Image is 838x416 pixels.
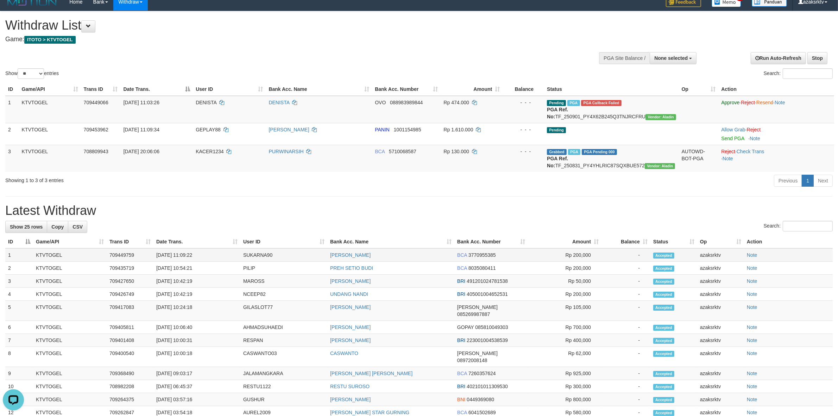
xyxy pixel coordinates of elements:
td: Rp 62,000 [528,347,601,367]
a: Show 25 rows [5,221,47,233]
td: azaksrktv [697,347,744,367]
td: - [601,321,650,334]
td: 3 [5,145,19,172]
span: Accepted [653,253,674,259]
span: BCA [457,410,467,415]
td: 9 [5,367,33,380]
td: KTVTOGEL [33,301,107,321]
th: Bank Acc. Name: activate to sort column ascending [266,83,372,96]
a: [PERSON_NAME] STAR GURNING [330,410,409,415]
span: OVO [375,100,386,105]
span: Vendor URL: https://payment4.1velocity.biz [645,114,676,120]
div: - - - [505,126,541,133]
td: 709264375 [107,393,153,406]
a: PREH SETIO BUDI [330,265,373,271]
a: [PERSON_NAME] [330,278,371,284]
span: Rp 1.610.000 [443,127,473,132]
a: Reject [741,100,755,105]
a: Note [747,252,757,258]
th: Bank Acc. Number: activate to sort column ascending [372,83,441,96]
td: KTVTOGEL [33,380,107,393]
span: [PERSON_NAME] [457,304,498,310]
a: [PERSON_NAME] [269,127,309,132]
td: KTVTOGEL [19,145,81,172]
span: Copy 7260357624 to clipboard [468,371,496,376]
span: Marked by azaksrktv [568,149,580,155]
span: BRI [457,337,465,343]
a: Note [747,397,757,402]
a: Note [747,350,757,356]
td: [DATE] 10:42:19 [153,288,240,301]
td: azaksrktv [697,380,744,393]
a: Note [747,410,757,415]
td: 709435719 [107,262,153,275]
a: [PERSON_NAME] [330,252,371,258]
a: Stop [807,52,827,64]
th: Balance: activate to sort column ascending [601,235,650,248]
span: CSV [73,224,83,230]
td: - [601,367,650,380]
a: Note [747,304,757,310]
a: PURWINARSIH [269,149,303,154]
input: Search: [783,68,833,79]
th: Date Trans.: activate to sort column descending [121,83,193,96]
a: Note [747,371,757,376]
td: 10 [5,380,33,393]
span: Accepted [653,279,674,285]
td: KTVTOGEL [19,123,81,145]
span: Rp 130.000 [443,149,469,154]
td: [DATE] 10:00:18 [153,347,240,367]
span: Copy 402101011309530 to clipboard [467,384,508,389]
td: KTVTOGEL [19,96,81,123]
td: · [718,123,834,145]
span: 709449066 [84,100,108,105]
th: Op: activate to sort column ascending [679,83,719,96]
td: [DATE] 09:03:17 [153,367,240,380]
b: PGA Ref. No: [547,156,568,168]
th: Balance [503,83,544,96]
td: Rp 105,000 [528,301,601,321]
th: ID: activate to sort column descending [5,235,33,248]
td: azaksrktv [697,334,744,347]
span: ITOTO > KTVTOGEL [24,36,76,44]
a: Note [775,100,785,105]
td: azaksrktv [697,321,744,334]
th: Status: activate to sort column ascending [650,235,697,248]
span: 708809943 [84,149,108,154]
span: Copy 08972008148 to clipboard [457,358,487,363]
span: Accepted [653,397,674,403]
td: PILIP [240,262,327,275]
td: Rp 200,000 [528,248,601,262]
a: CASWANTO [330,350,358,356]
a: Copy [47,221,68,233]
td: - [601,262,650,275]
a: [PERSON_NAME] [330,337,371,343]
td: - [601,275,650,288]
span: PGA Pending [582,149,617,155]
td: 709427650 [107,275,153,288]
td: [DATE] 10:06:40 [153,321,240,334]
td: azaksrktv [697,288,744,301]
td: 709449759 [107,248,153,262]
span: Accepted [653,371,674,377]
span: Copy 5710068587 to clipboard [389,149,416,154]
a: Allow Grab [721,127,745,132]
th: Amount: activate to sort column ascending [528,235,601,248]
span: Accepted [653,292,674,298]
span: 709453962 [84,127,108,132]
td: Rp 200,000 [528,262,601,275]
span: Accepted [653,325,674,331]
td: - [601,393,650,406]
td: KTVTOGEL [33,347,107,367]
td: azaksrktv [697,275,744,288]
td: [DATE] 03:57:16 [153,393,240,406]
th: Op: activate to sort column ascending [697,235,744,248]
span: Rp 474.000 [443,100,469,105]
h4: Game: [5,36,552,43]
td: KTVTOGEL [33,262,107,275]
td: Rp 925,000 [528,367,601,380]
td: AHMADSUHAEDI [240,321,327,334]
a: Note [747,324,757,330]
a: UNDANG NANDI [330,291,368,297]
th: User ID: activate to sort column ascending [240,235,327,248]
